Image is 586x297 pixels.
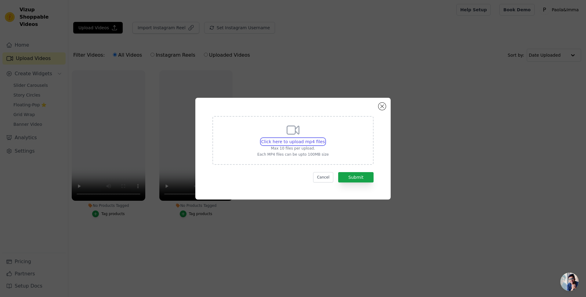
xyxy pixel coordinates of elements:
[378,103,386,110] button: Close modal
[560,273,579,291] div: Aprire la chat
[261,139,325,144] span: Click here to upload mp4 files
[257,146,329,151] p: Max 10 files per upload.
[257,152,329,157] p: Each MP4 files can be upto 100MB size
[313,172,334,182] button: Cancel
[338,172,374,182] button: Submit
